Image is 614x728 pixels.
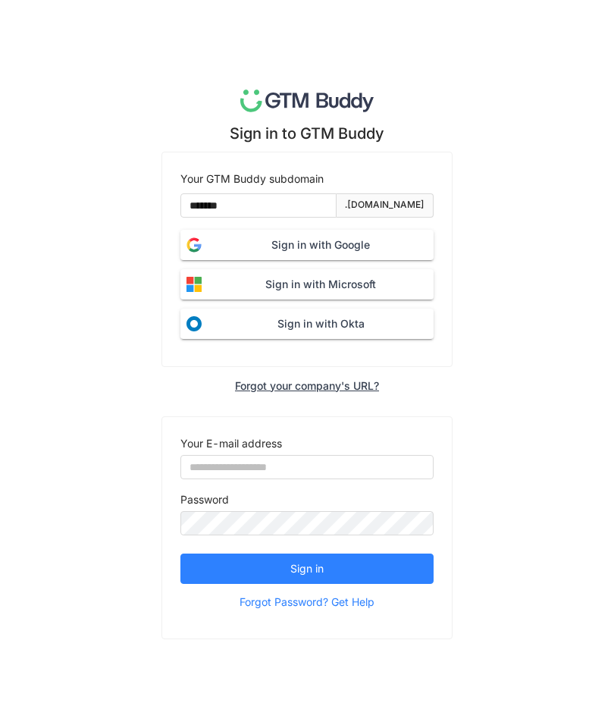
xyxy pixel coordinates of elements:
[180,491,229,508] label: Password
[208,315,434,332] span: Sign in with Okta
[180,269,434,300] button: Sign in with Microsoft
[180,171,434,187] div: Your GTM Buddy subdomain
[180,309,434,339] button: Sign in with Okta
[235,379,379,392] div: Forgot your company's URL?
[180,271,208,298] img: login-microsoft.svg
[290,560,324,577] span: Sign in
[230,124,384,143] div: Sign in to GTM Buddy
[208,276,434,293] span: Sign in with Microsoft
[180,231,208,259] img: login-google.svg
[208,237,434,253] span: Sign in with Google
[240,591,374,613] span: Forgot Password? Get Help
[345,198,424,212] div: .[DOMAIN_NAME]
[180,230,434,260] button: Sign in with Google
[180,554,434,584] button: Sign in
[240,89,374,112] img: logo
[180,435,282,452] label: Your E-mail address
[180,310,208,337] img: login-okta.svg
